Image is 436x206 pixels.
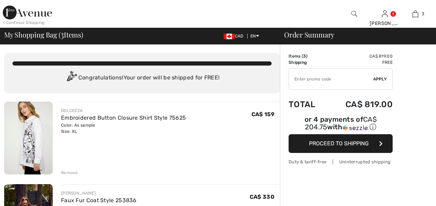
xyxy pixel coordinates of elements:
[61,108,186,114] div: DOLCEZZA
[3,19,45,26] div: < Continue Shopping
[61,29,64,38] span: 3
[289,116,393,132] div: or 4 payments of with
[343,125,368,131] img: Sezzle
[289,116,393,134] div: or 4 payments ofCA$ 204.75withSezzle Click to learn more about Sezzle
[3,6,52,19] img: 1ère Avenue
[305,115,377,131] span: CA$ 204.75
[326,53,393,59] td: CA$ 819.00
[250,34,259,38] span: EN
[289,93,326,116] td: Total
[289,53,326,59] td: Items ( )
[351,10,357,18] img: search the website
[289,69,373,89] input: Promo code
[289,158,393,165] div: Duty & tariff-free | Uninterrupted shipping
[289,134,393,153] button: Proceed to Shipping
[303,54,306,59] span: 3
[373,76,387,82] span: Apply
[250,194,274,200] span: CA$ 330
[422,11,424,17] span: 3
[382,10,388,17] a: Sign In
[382,10,388,18] img: My Info
[224,34,246,38] span: CAD
[224,34,235,39] img: Canadian Dollar
[251,111,274,118] span: CA$ 159
[412,10,418,18] img: My Bag
[61,190,137,196] div: [PERSON_NAME]
[309,140,369,147] span: Proceed to Shipping
[276,31,432,38] div: Order Summary
[326,59,393,66] td: Free
[370,20,400,27] div: [PERSON_NAME]
[61,114,186,121] a: Embroidered Button Closure Shirt Style 75625
[326,93,393,116] td: CA$ 819.00
[289,59,326,66] td: Shipping
[12,71,272,85] div: Congratulations! Your order will be shipped for FREE!
[61,197,137,204] a: Faux Fur Coat Style 253836
[61,170,78,176] div: Remove
[61,122,186,135] div: Color: As sample Size: XL
[65,71,78,85] img: Congratulation2.svg
[400,10,430,18] a: 3
[4,102,53,174] img: Embroidered Button Closure Shirt Style 75625
[4,31,83,38] span: My Shopping Bag ( Items)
